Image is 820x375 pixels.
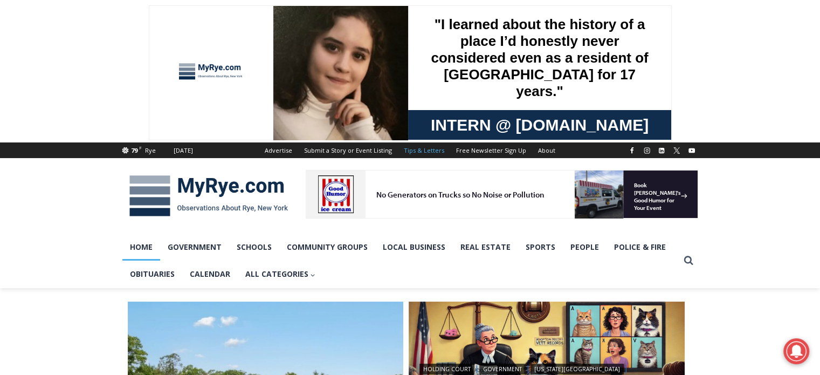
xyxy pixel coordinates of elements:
h4: Book [PERSON_NAME]'s Good Humor for Your Event [328,11,375,42]
a: Book [PERSON_NAME]'s Good Humor for Your Event [320,3,389,49]
a: Intern @ [DOMAIN_NAME] [259,105,522,134]
a: Tips & Letters [398,142,450,158]
a: Obituaries [122,261,182,288]
a: Submit a Story or Event Listing [298,142,398,158]
a: Linkedin [655,144,668,157]
a: People [563,234,607,261]
a: Government [479,364,526,374]
a: X [670,144,683,157]
button: Child menu of All Categories [238,261,323,288]
a: Calendar [182,261,238,288]
a: Government [160,234,229,261]
div: [DATE] [174,146,193,155]
span: 79 [131,146,137,154]
a: Sports [518,234,563,261]
img: MyRye.com [122,168,295,224]
a: Advertise [259,142,298,158]
a: Holding Court [419,364,474,374]
a: Open Tues. - Sun. [PHONE_NUMBER] [1,108,108,134]
button: View Search Form [679,251,698,270]
a: Instagram [640,144,653,157]
div: "I learned about the history of a place I’d honestly never considered even as a resident of [GEOG... [272,1,509,105]
a: Real Estate [453,234,518,261]
a: Police & Fire [607,234,673,261]
a: Community Groups [279,234,375,261]
span: F [139,145,142,151]
a: Home [122,234,160,261]
nav: Secondary Navigation [259,142,561,158]
span: Intern @ [DOMAIN_NAME] [282,107,500,132]
a: About [532,142,561,158]
div: No Generators on Trucks so No Noise or Pollution [71,19,266,30]
div: Located at [STREET_ADDRESS][PERSON_NAME] [111,67,159,129]
div: Rye [145,146,156,155]
nav: Primary Navigation [122,234,679,288]
a: [US_STATE][GEOGRAPHIC_DATA] [530,364,624,374]
a: YouTube [685,144,698,157]
a: Schools [229,234,279,261]
a: Facebook [625,144,638,157]
a: Local Business [375,234,453,261]
a: Free Newsletter Sign Up [450,142,532,158]
span: Open Tues. - Sun. [PHONE_NUMBER] [3,111,106,152]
